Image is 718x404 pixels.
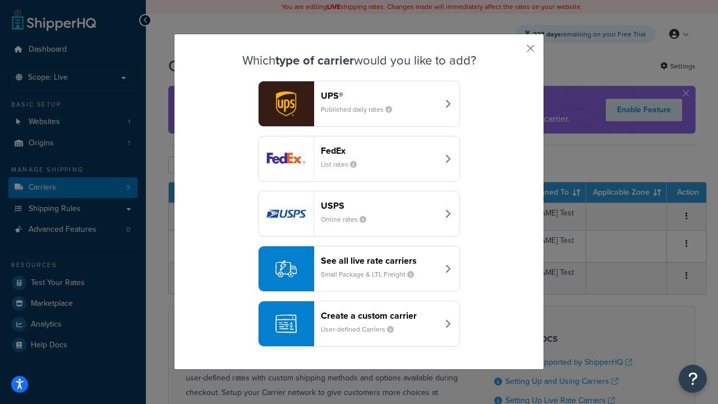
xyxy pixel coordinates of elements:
header: FedEx [321,145,438,156]
img: ups logo [259,81,314,126]
small: Published daily rates [321,104,401,114]
button: Create a custom carrierUser-defined Carriers [258,301,460,347]
button: ups logoUPS®Published daily rates [258,81,460,127]
small: User-defined Carriers [321,324,403,334]
img: icon-carrier-liverate-becf4550.svg [275,258,297,279]
img: usps logo [259,191,314,236]
header: See all live rate carriers [321,255,438,266]
img: icon-carrier-custom-c93b8a24.svg [275,313,297,334]
img: fedEx logo [259,136,314,181]
small: List rates [321,159,366,169]
small: Online rates [321,214,375,224]
button: fedEx logoFedExList rates [258,136,460,182]
h3: Which would you like to add? [202,54,516,67]
button: usps logoUSPSOnline rates [258,191,460,237]
header: UPS® [321,90,438,101]
strong: type of carrier [275,51,354,70]
button: See all live rate carriersSmall Package & LTL Freight [258,246,460,292]
header: Create a custom carrier [321,310,438,321]
header: USPS [321,200,438,211]
small: Small Package & LTL Freight [321,269,423,279]
button: Open Resource Center [679,365,707,393]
